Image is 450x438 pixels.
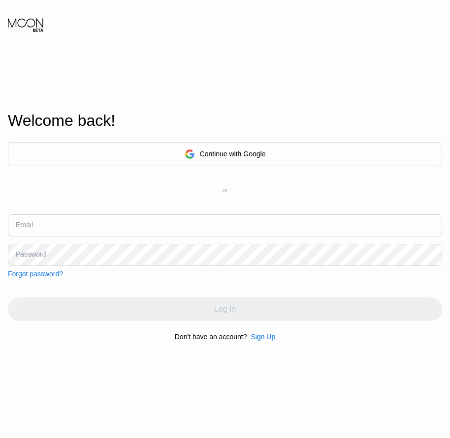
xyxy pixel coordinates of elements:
[247,333,275,341] div: Sign Up
[16,250,46,258] div: Password
[16,221,33,229] div: Email
[251,333,275,341] div: Sign Up
[8,270,63,278] div: Forgot password?
[8,142,442,166] div: Continue with Google
[175,333,247,341] div: Don't have an account?
[8,112,442,130] div: Welcome back!
[200,150,266,158] div: Continue with Google
[223,187,228,194] div: or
